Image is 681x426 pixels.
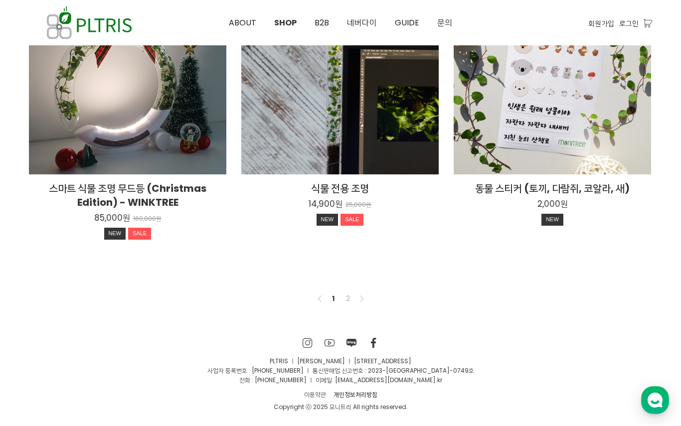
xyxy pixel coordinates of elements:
div: NEW [104,228,126,240]
span: GUIDE [395,17,419,28]
span: SHOP [274,17,297,28]
div: SALE [340,214,363,226]
p: 14,900원 [309,198,342,209]
span: 대화 [91,331,103,339]
p: 2,000원 [537,198,568,209]
p: 전화 : [PHONE_NUMBER] ㅣ 이메일 : .kr [29,375,652,385]
p: 25,000원 [345,201,371,209]
a: ABOUT [220,0,265,45]
a: 동물 스티커 (토끼, 다람쥐, 코알라, 새) 2,000원 NEW [454,181,651,228]
a: 네버다이 [338,0,386,45]
a: 식물 전용 조명 14,900원 25,000원 NEWSALE [241,181,439,228]
a: 스마트 식물 조명 무드등 (Christmas Edition) - WINKTREE 85,000원 160,000원 NEWSALE [29,181,226,242]
a: GUIDE [386,0,428,45]
a: 대화 [66,316,129,341]
a: 이용약관 [300,389,330,400]
span: 문의 [437,17,452,28]
span: 홈 [31,331,37,339]
h2: 스마트 식물 조명 무드등 (Christmas Edition) - WINKTREE [29,181,226,209]
a: 홈 [3,316,66,341]
a: B2B [306,0,338,45]
div: NEW [541,214,563,226]
p: 사업자 등록번호 : [PHONE_NUMBER] ㅣ 통신판매업 신고번호 : 2023-[GEOGRAPHIC_DATA]-0749호 [29,366,652,375]
h2: 동물 스티커 (토끼, 다람쥐, 코알라, 새) [454,181,651,195]
div: SALE [128,228,151,240]
span: 네버다이 [347,17,377,28]
span: ABOUT [229,17,256,28]
div: Copyright ⓒ 2025 모니트리 All rights reserved. [29,402,652,412]
p: PLTRIS ㅣ [PERSON_NAME] ㅣ [STREET_ADDRESS] [29,356,652,366]
a: 1 [327,292,339,304]
a: 개인정보처리방침 [330,389,381,400]
a: 회원가입 [588,18,614,29]
a: 문의 [428,0,461,45]
p: 160,000원 [133,215,162,223]
a: [EMAIL_ADDRESS][DOMAIN_NAME] [335,376,436,384]
a: SHOP [265,0,306,45]
a: 로그인 [619,18,639,29]
p: 85,000원 [94,212,130,223]
div: NEW [317,214,339,226]
a: 설정 [129,316,191,341]
span: 설정 [154,331,166,339]
h2: 식물 전용 조명 [241,181,439,195]
span: B2B [315,17,329,28]
a: 2 [342,292,354,304]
